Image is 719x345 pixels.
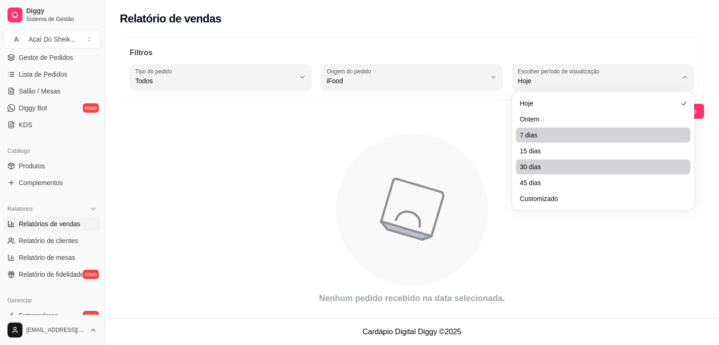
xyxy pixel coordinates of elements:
[19,219,81,229] span: Relatórios de vendas
[19,120,32,129] span: KDS
[4,293,101,308] div: Gerenciar
[12,35,21,44] span: A
[520,99,677,108] span: Hoje
[518,76,677,86] span: Hoje
[105,318,719,345] footer: Cardápio Digital Diggy © 2025
[7,205,33,213] span: Relatórios
[520,162,677,172] span: 30 dias
[19,236,78,245] span: Relatório de clientes
[520,130,677,140] span: 7 dias
[19,178,63,187] span: Complementos
[327,67,374,75] label: Origem do pedido
[4,144,101,158] div: Catálogo
[135,67,175,75] label: Tipo do pedido
[120,128,704,292] div: animation
[19,161,45,171] span: Produtos
[4,30,101,49] button: Select a team
[120,11,221,26] h2: Relatório de vendas
[19,311,58,320] span: Entregadores
[26,326,86,334] span: [EMAIL_ADDRESS][DOMAIN_NAME]
[520,178,677,187] span: 45 dias
[518,67,602,75] label: Escolher período de visualização
[29,35,75,44] div: Açaí Do Sheik ...
[520,146,677,156] span: 15 dias
[19,86,60,96] span: Salão / Mesas
[135,76,295,86] span: Todos
[520,194,677,203] span: Customizado
[130,47,694,58] p: Filtros
[26,7,97,15] span: Diggy
[19,53,73,62] span: Gestor de Pedidos
[26,15,97,23] span: Sistema de Gestão
[19,270,84,279] span: Relatório de fidelidade
[19,253,75,262] span: Relatório de mesas
[19,70,67,79] span: Lista de Pedidos
[120,292,704,305] article: Nenhum pedido recebido na data selecionada.
[19,103,47,113] span: Diggy Bot
[327,76,486,86] span: iFood
[520,115,677,124] span: Ontem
